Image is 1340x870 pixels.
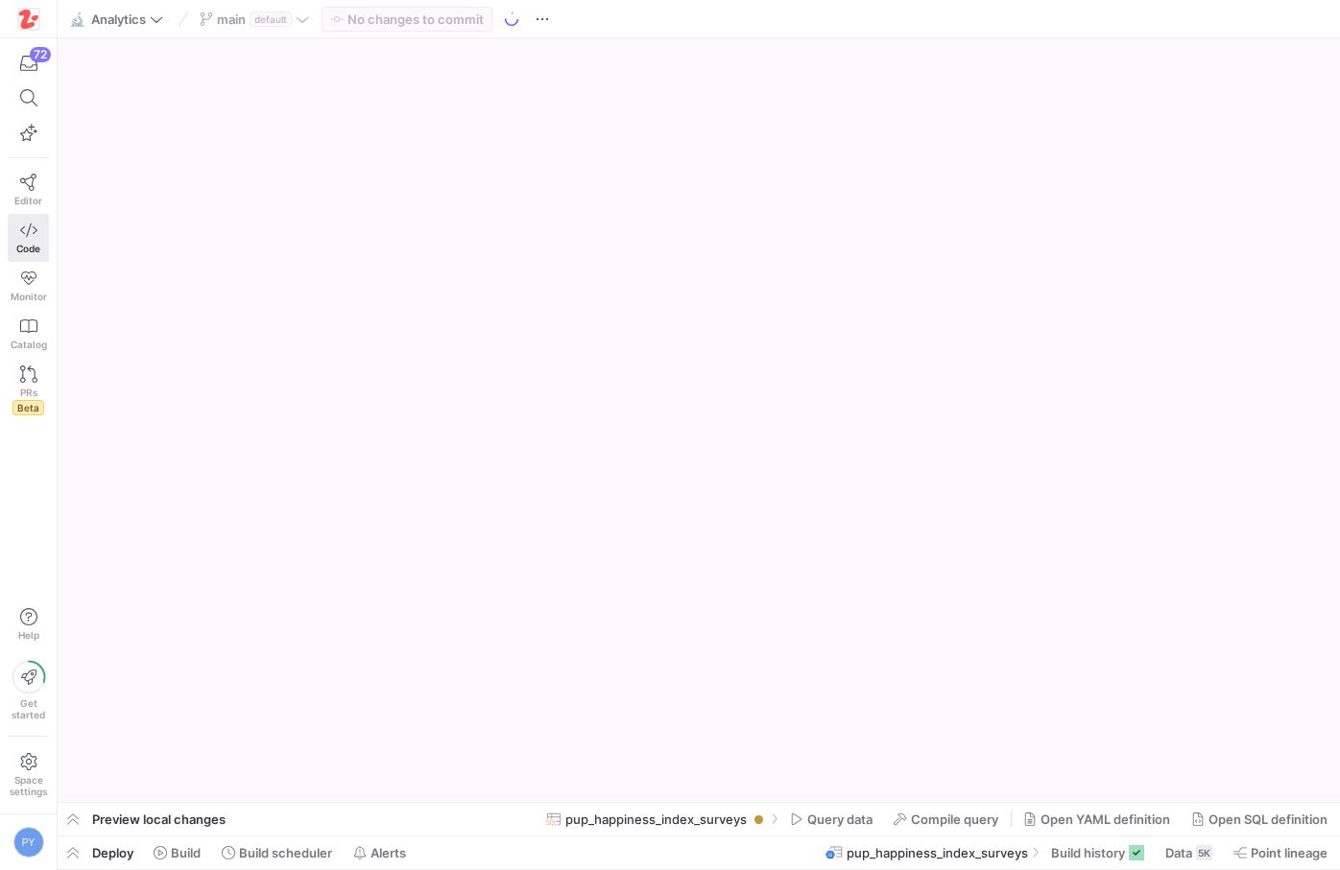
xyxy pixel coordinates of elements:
[781,803,881,835] button: Query data
[8,214,49,262] a: Code
[92,845,133,860] span: Deploy
[91,12,146,27] span: Analytics
[1041,811,1170,827] span: Open YAML definition
[1015,803,1179,835] button: Open YAML definition
[847,845,1028,860] span: pup_happiness_index_surveys
[1051,845,1125,860] span: Build history
[345,836,415,869] button: Alerts
[1208,811,1328,827] span: Open SQL definition
[92,811,226,827] span: Preview local changes
[1165,845,1192,860] span: Data
[213,836,341,869] button: Build scheduler
[70,12,84,26] span: 🔬
[13,827,44,858] div: PY
[14,195,42,206] span: Editor
[885,803,1007,835] button: Compile query
[565,811,747,827] span: pup_happiness_index_surveys
[19,10,38,29] img: https://storage.googleapis.com/y42-prod-data-exchange/images/h4OkG5kwhGXbZ2sFpobXAPbjBGJTZTGe3yEd...
[12,400,44,415] span: Beta
[8,262,49,310] a: Monitor
[8,822,49,862] button: PY
[65,7,168,32] button: 🔬Analytics
[171,845,201,860] span: Build
[8,600,49,649] button: Help
[12,697,45,720] span: Get started
[8,744,49,806] a: Spacesettings
[239,845,332,860] span: Build scheduler
[1157,836,1221,869] button: Data5K
[8,310,49,358] a: Catalog
[807,811,873,827] span: Query data
[1225,836,1336,869] button: Point lineage
[1196,845,1212,860] div: 5K
[30,47,51,62] div: 72
[11,339,47,350] span: Catalog
[371,845,406,860] span: Alerts
[1042,836,1153,869] button: Build history
[911,811,998,827] span: Compile query
[11,291,47,302] span: Monitor
[1183,803,1336,835] button: Open SQL definition
[8,166,49,214] a: Editor
[8,358,49,423] a: PRsBeta
[16,629,40,641] span: Help
[16,243,40,254] span: Code
[1251,845,1328,860] span: Point lineage
[8,3,49,35] a: https://storage.googleapis.com/y42-prod-data-exchange/images/h4OkG5kwhGXbZ2sFpobXAPbjBGJTZTGe3yEd...
[8,46,49,81] button: 72
[8,653,49,728] button: Getstarted
[20,387,37,398] span: PRs
[10,774,47,797] span: Space settings
[145,836,209,869] button: Build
